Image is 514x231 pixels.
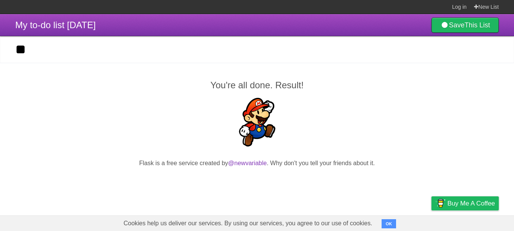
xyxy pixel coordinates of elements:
[431,18,499,33] a: SaveThis List
[15,159,499,168] p: Flask is a free service created by . Why don't you tell your friends about it.
[431,196,499,210] a: Buy me a coffee
[382,219,396,228] button: OK
[447,197,495,210] span: Buy me a coffee
[465,21,490,29] b: This List
[435,197,446,210] img: Buy me a coffee
[243,177,271,188] iframe: X Post Button
[228,160,267,166] a: @newvariable
[116,216,380,231] span: Cookies help us deliver our services. By using our services, you agree to our use of cookies.
[233,98,282,147] img: Super Mario
[15,20,96,30] span: My to-do list [DATE]
[15,78,499,92] h2: You're all done. Result!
